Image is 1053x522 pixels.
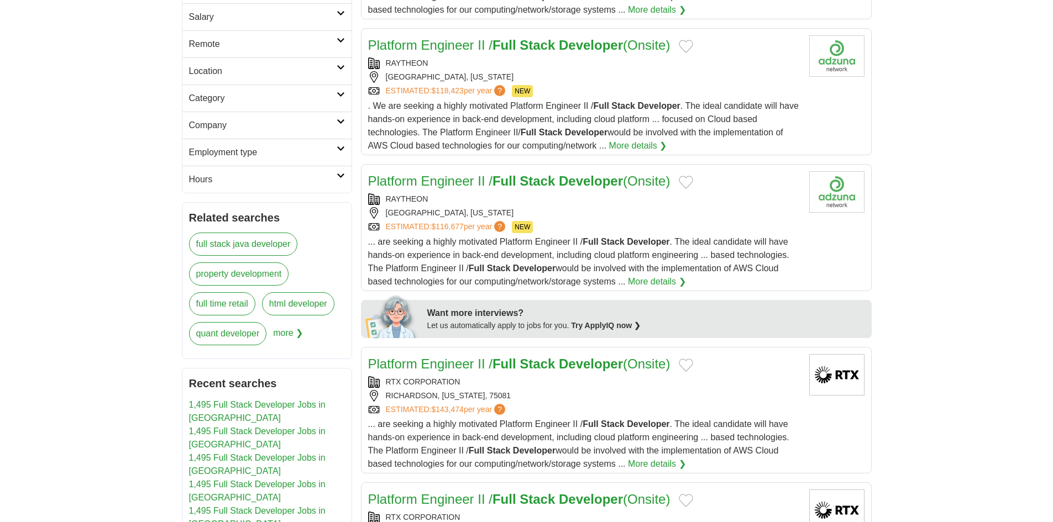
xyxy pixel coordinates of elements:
a: Hours [182,166,352,193]
span: $116,677 [431,222,463,231]
a: Location [182,57,352,85]
a: More details ❯ [628,3,686,17]
strong: Stack [611,101,635,110]
a: Platform Engineer II /Full Stack Developer(Onsite) [368,173,670,188]
button: Add to favorite jobs [679,40,693,53]
a: RAYTHEON [386,59,428,67]
img: apply-iq-scientist.png [365,294,419,338]
h2: Company [189,119,337,132]
h2: Hours [189,173,337,186]
strong: Full [469,446,484,455]
a: Company [182,112,352,139]
strong: Full [521,128,536,137]
a: RAYTHEON [386,194,428,203]
a: quant developer [189,322,267,345]
strong: Developer [559,356,623,371]
strong: Full [493,173,516,188]
a: Salary [182,3,352,30]
strong: Stack [539,128,563,137]
button: Add to favorite jobs [679,176,693,189]
strong: Developer [627,419,669,429]
a: Platform Engineer II /Full Stack Developer(Onsite) [368,356,670,371]
a: Employment type [182,139,352,166]
a: ESTIMATED:$143,474per year? [386,404,508,415]
div: [GEOGRAPHIC_DATA], [US_STATE] [368,71,800,83]
div: Let us automatically apply to jobs for you. [427,320,865,331]
span: . We are seeking a highly motivated Platform Engineer II / . The ideal candidate will have hands-... [368,101,799,150]
a: Category [182,85,352,112]
strong: Developer [627,237,669,246]
strong: Full [583,419,598,429]
strong: Developer [559,492,623,507]
strong: Stack [487,446,511,455]
div: Want more interviews? [427,307,865,320]
span: NEW [512,221,533,233]
span: NEW [512,85,533,97]
div: [GEOGRAPHIC_DATA], [US_STATE] [368,207,800,219]
strong: Full [493,38,516,52]
a: ESTIMATED:$118,423per year? [386,85,508,97]
strong: Stack [520,356,555,371]
img: Raytheon logo [809,171,865,213]
a: RTX CORPORATION [386,377,460,386]
strong: Full [493,492,516,507]
strong: Full [493,356,516,371]
a: 1,495 Full Stack Developer Jobs in [GEOGRAPHIC_DATA] [189,400,326,423]
div: RICHARDSON, [US_STATE], 75081 [368,390,800,402]
a: RTX CORPORATION [386,513,460,521]
strong: Full [583,237,598,246]
span: $118,423 [431,86,463,95]
a: Platform Engineer II /Full Stack Developer(Onsite) [368,492,670,507]
a: ESTIMATED:$116,677per year? [386,221,508,233]
span: ? [494,221,505,232]
button: Add to favorite jobs [679,494,693,507]
h2: Recent searches [189,375,345,392]
a: Try ApplyIQ now ❯ [571,321,641,330]
span: $143,474 [431,405,463,414]
strong: Stack [487,263,511,273]
img: Raytheon logo [809,35,865,77]
strong: Stack [520,38,555,52]
h2: Category [189,92,337,105]
a: 1,495 Full Stack Developer Jobs in [GEOGRAPHIC_DATA] [189,479,326,502]
strong: Stack [601,419,625,429]
a: Remote [182,30,352,57]
span: ? [494,85,505,96]
h2: Related searches [189,209,345,226]
strong: Developer [513,263,556,273]
h2: Remote [189,38,337,51]
img: RTX Corporation logo [809,354,865,396]
a: Platform Engineer II /Full Stack Developer(Onsite) [368,38,670,52]
span: ... are seeking a highly motivated Platform Engineer II / . The ideal candidate will have hands-o... [368,237,789,286]
a: property development [189,262,289,286]
strong: Full [593,101,609,110]
a: full stack java developer [189,233,298,256]
a: 1,495 Full Stack Developer Jobs in [GEOGRAPHIC_DATA] [189,453,326,476]
strong: Developer [637,101,680,110]
a: More details ❯ [628,457,686,471]
strong: Stack [520,492,555,507]
span: ? [494,404,505,415]
strong: Stack [601,237,625,246]
h2: Salary [189,10,337,24]
strong: Developer [565,128,607,137]
span: more ❯ [273,322,303,352]
strong: Developer [559,173,623,188]
a: More details ❯ [628,275,686,288]
strong: Developer [559,38,623,52]
h2: Employment type [189,146,337,159]
button: Add to favorite jobs [679,358,693,372]
span: ... are seeking a highly motivated Platform Engineer II / . The ideal candidate will have hands-o... [368,419,789,468]
h2: Location [189,65,337,78]
a: More details ❯ [609,139,667,152]
strong: Full [469,263,484,273]
strong: Stack [520,173,555,188]
a: full time retail [189,292,255,315]
strong: Developer [513,446,556,455]
a: html developer [262,292,334,315]
a: 1,495 Full Stack Developer Jobs in [GEOGRAPHIC_DATA] [189,426,326,449]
